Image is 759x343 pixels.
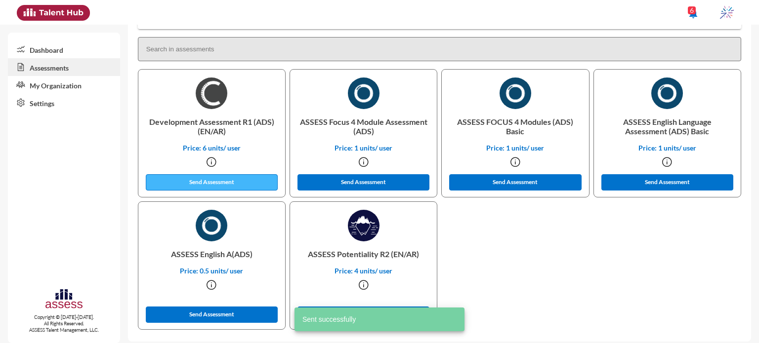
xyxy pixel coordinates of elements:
[449,174,582,191] button: Send Assessment
[602,109,733,144] p: ASSESS English Language Assessment (ADS) Basic
[298,144,429,152] p: Price: 1 units/ user
[602,144,733,152] p: Price: 1 units/ user
[298,241,429,267] p: ASSESS Potentiality R2 (EN/AR)
[138,37,741,61] input: Search in assessments
[146,174,278,191] button: Send Assessment
[8,58,120,76] a: Assessments
[8,314,120,333] p: Copyright © [DATE]-[DATE]. All Rights Reserved. ASSESS Talent Management, LLC.
[688,6,696,14] div: 6
[297,174,430,191] button: Send Assessment
[450,109,581,144] p: ASSESS FOCUS 4 Modules (ADS) Basic
[8,40,120,58] a: Dashboard
[298,267,429,275] p: Price: 4 units/ user
[146,267,277,275] p: Price: 0.5 units/ user
[146,241,277,267] p: ASSESS English A(ADS)
[8,94,120,112] a: Settings
[601,174,734,191] button: Send Assessment
[450,144,581,152] p: Price: 1 units/ user
[8,76,120,94] a: My Organization
[146,306,278,323] button: Send Assessment
[146,144,277,152] p: Price: 6 units/ user
[146,109,277,144] p: Development Assessment R1 (ADS) (EN/AR)
[298,109,429,144] p: ASSESS Focus 4 Module Assessment (ADS)
[687,7,699,19] mat-icon: notifications
[44,288,84,312] img: assesscompany-logo.png
[302,314,356,324] span: Sent successfully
